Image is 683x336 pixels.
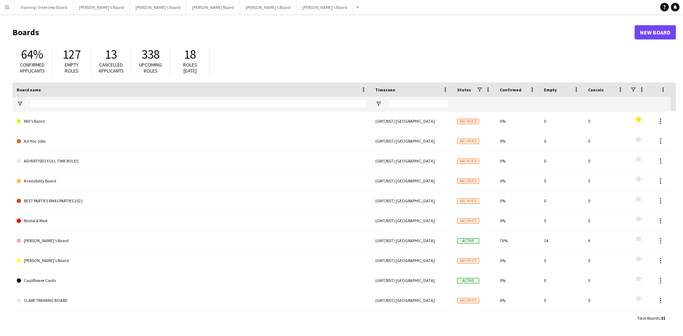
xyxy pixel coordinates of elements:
a: [PERSON_NAME]'s Board [17,310,367,330]
span: Active [457,238,479,244]
div: (GMT/BST) [GEOGRAPHIC_DATA] [371,111,453,131]
div: 0 [540,310,584,330]
span: Empty [544,87,557,92]
span: 127 [63,47,81,62]
span: Board name [17,87,41,92]
div: 0 [540,111,584,131]
div: 0% [496,191,540,210]
div: (GMT/BST) [GEOGRAPHIC_DATA] [371,171,453,191]
input: Board name Filter Input [30,100,367,108]
a: [PERSON_NAME]'s Board [17,231,367,251]
span: 64% [21,47,43,62]
a: CLARE TRAINING BOARD [17,290,367,310]
a: ADVERTISED FULL TIME ROLES [17,151,367,171]
a: [PERSON_NAME]'s Board [17,251,367,271]
span: 18 [184,47,196,62]
div: (GMT/BST) [GEOGRAPHIC_DATA] [371,191,453,210]
button: Training / Interview Board [15,0,73,14]
span: Active [457,278,479,283]
div: : [637,311,665,325]
div: (GMT/BST) [GEOGRAPHIC_DATA] [371,310,453,330]
div: 0% [496,211,540,230]
a: Will's Board [17,111,367,131]
div: 0% [496,151,540,171]
div: 6 [584,231,628,250]
span: Archived [457,198,479,204]
div: 0 [584,271,628,290]
span: Cancelled applicants [99,62,124,74]
div: 0 [584,310,628,330]
button: [PERSON_NAME]'s Board [297,0,353,14]
span: 31 [661,315,665,321]
div: (GMT/BST) [GEOGRAPHIC_DATA] [371,231,453,250]
div: (GMT/BST) [GEOGRAPHIC_DATA] [371,211,453,230]
div: 0 [540,191,584,210]
div: 0 [584,290,628,310]
div: (GMT/BST) [GEOGRAPHIC_DATA] [371,151,453,171]
a: BEST PARTIES XMAS PARTIES 2021 [17,191,367,211]
button: [PERSON_NAME]'s Board [130,0,186,14]
div: 76% [496,231,540,250]
div: 0% [496,271,540,290]
div: 0 [584,251,628,270]
span: Confirmed applicants [20,62,45,74]
span: Total Boards [637,315,660,321]
span: Empty roles [65,62,79,74]
button: [PERSON_NAME]'s Board [240,0,297,14]
span: Archived [457,159,479,164]
span: Archived [457,258,479,263]
div: 0 [540,211,584,230]
span: Archived [457,139,479,144]
div: 0 [540,131,584,151]
div: 0 [584,191,628,210]
h1: Boards [12,27,635,38]
span: Timezone [375,87,395,92]
div: (GMT/BST) [GEOGRAPHIC_DATA] [371,290,453,310]
div: 0 [540,271,584,290]
div: (GMT/BST) [GEOGRAPHIC_DATA] [371,131,453,151]
div: 0 [584,111,628,131]
button: Open Filter Menu [375,101,382,107]
span: Status [457,87,471,92]
span: Confirmed [500,87,521,92]
span: Archived [457,119,479,124]
div: 0 [584,211,628,230]
div: 0% [496,171,540,191]
div: 0% [496,251,540,270]
div: 0 [540,251,584,270]
span: Archived [457,218,479,224]
span: Archived [457,178,479,184]
button: [PERSON_NAME]'s Board [73,0,130,14]
span: Roles [DATE] [183,62,197,74]
div: 0 [584,131,628,151]
div: 0 [540,151,584,171]
a: New Board [635,25,676,39]
a: Ad Hoc Jobs [17,131,367,151]
input: Timezone Filter Input [388,100,449,108]
span: Cancels [588,87,604,92]
div: 0% [496,111,540,131]
div: 0% [496,290,540,310]
span: Archived [457,298,479,303]
span: 338 [142,47,160,62]
a: Bristol & West [17,211,367,231]
a: Cauliflower Cards [17,271,367,290]
div: 0% [496,131,540,151]
span: Upcoming roles [139,62,162,74]
a: Availability Board [17,171,367,191]
div: (GMT/BST) [GEOGRAPHIC_DATA] [371,271,453,290]
span: 13 [105,47,117,62]
div: 0 [584,151,628,171]
div: 0 [584,171,628,191]
button: [PERSON_NAME] Board [186,0,240,14]
div: 0 [540,290,584,310]
div: 0 [540,171,584,191]
div: 14 [540,231,584,250]
button: Open Filter Menu [17,101,23,107]
div: 0% [496,310,540,330]
div: (GMT/BST) [GEOGRAPHIC_DATA] [371,251,453,270]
